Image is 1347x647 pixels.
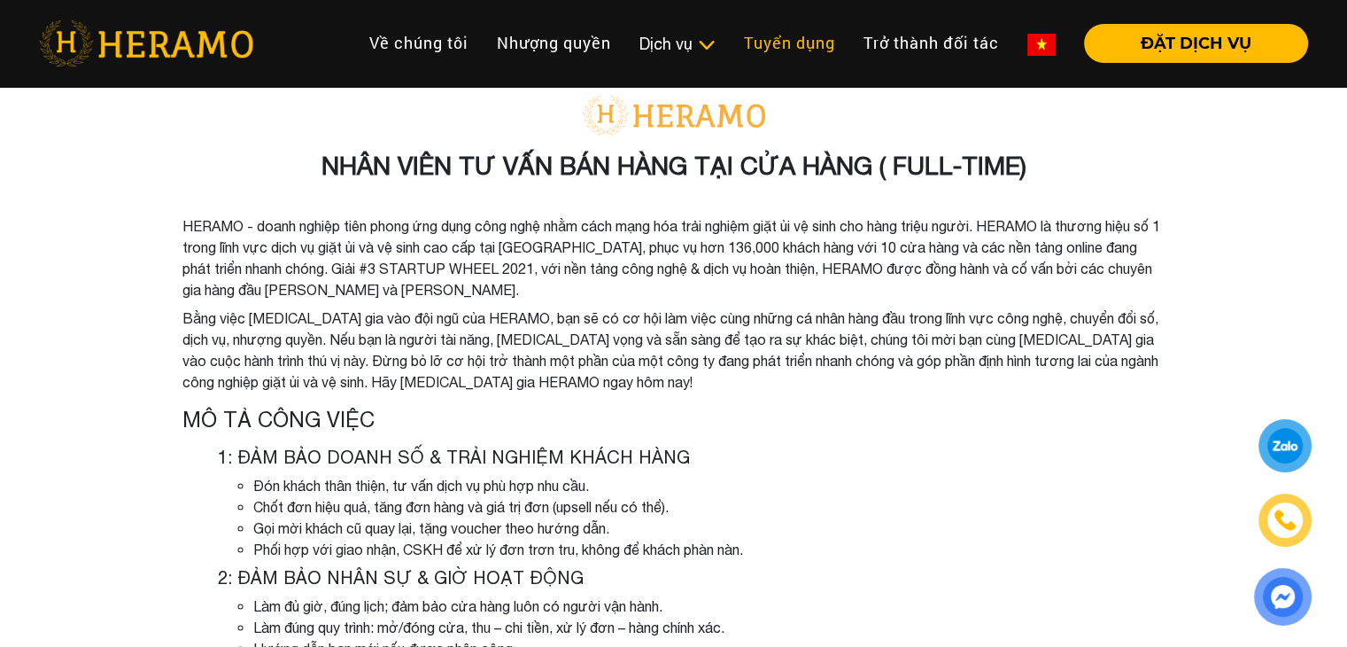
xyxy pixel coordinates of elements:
a: Tuyển dụng [730,24,849,62]
a: Nhượng quyền [483,24,625,62]
li: Chốt đơn hiệu quả, tăng đơn hàng và giá trị đơn (upsell nếu có thể). [253,496,1165,518]
h4: MÔ TẢ CÔNG VIỆC [182,407,1165,433]
img: logo-with-text.png [577,94,771,136]
div: Dịch vụ [639,32,716,56]
li: HERAMO - doanh nghiệp tiên phong ứng dụng công nghệ nhằm cách mạng hóa trải nghiệm giặt ủi vệ sin... [182,215,1165,300]
a: ĐẶT DỊCH VỤ [1070,35,1308,51]
h3: NHÂN VIÊN TƯ VẤN BÁN HÀNG TẠI CỬA HÀNG ( FULL-TIME) [182,151,1165,181]
li: Gọi mời khách cũ quay lại, tặng voucher theo hướng dẫn. [253,518,1165,539]
li: Bằng việc [MEDICAL_DATA] gia vào đội ngũ của HERAMO, bạn sẽ có cơ hội làm việc cùng những cá nhân... [182,308,1165,393]
img: subToggleIcon [697,36,716,54]
a: phone-icon [1261,496,1309,544]
img: heramo-logo.png [39,20,253,66]
li: Làm đủ giờ, đúng lịch; đảm bảo cửa hàng luôn có người vận hành. [253,596,1165,617]
h5: 1: ĐẢM BẢO DOANH SỐ & TRẢI NGHIỆM KHÁCH HÀNG [218,447,1165,468]
li: Đón khách thân thiện, tư vấn dịch vụ phù hợp nhu cầu. [253,475,1165,496]
img: vn-flag.png [1027,34,1056,56]
li: Làm đúng quy trình: mở/đóng cửa, thu – chi tiền, xử lý đơn – hàng chính xác. [253,617,1165,638]
a: Trở thành đối tác [849,24,1013,62]
h5: 2: ĐẢM BẢO NHÂN SỰ & GIỜ HOẠT ĐỘNG [218,567,1165,589]
button: ĐẶT DỊCH VỤ [1084,24,1308,63]
li: Phối hợp với giao nhận, CSKH để xử lý đơn trơn tru, không để khách phàn nàn. [253,539,1165,560]
img: phone-icon [1275,511,1295,530]
a: Về chúng tôi [355,24,483,62]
